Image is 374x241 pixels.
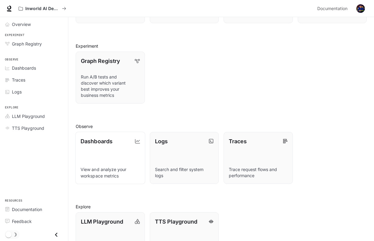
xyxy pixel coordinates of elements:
h2: Explore [76,203,367,210]
p: Dashboards [81,137,113,145]
span: Feedback [12,218,32,225]
a: Dashboards [2,63,66,73]
a: Graph Registry [2,38,66,49]
a: TTS Playground [2,123,66,133]
span: Overview [12,21,31,27]
span: Graph Registry [12,41,42,47]
a: Traces [2,75,66,85]
span: Traces [12,77,25,83]
p: Run A/B tests and discover which variant best improves your business metrics [81,74,140,98]
p: View and analyze your workspace metrics [81,166,140,179]
button: User avatar [354,2,367,15]
a: Logs [2,86,66,97]
a: Documentation [315,2,352,15]
span: Documentation [317,5,347,13]
span: Dark mode toggle [5,231,12,238]
button: Close drawer [49,228,63,241]
a: Feedback [2,216,66,227]
h2: Experiment [76,43,367,49]
a: Overview [2,19,66,30]
span: LLM Playground [12,113,45,119]
a: Documentation [2,204,66,215]
a: DashboardsView and analyze your workspace metrics [75,132,145,184]
a: LogsSearch and filter system logs [150,132,219,184]
a: LLM Playground [2,111,66,122]
p: TTS Playground [155,217,197,226]
span: Dashboards [12,65,36,71]
a: TracesTrace request flows and performance [224,132,293,184]
p: LLM Playground [81,217,123,226]
span: Logs [12,89,22,95]
h2: Observe [76,123,367,130]
p: Search and filter system logs [155,166,214,179]
span: Documentation [12,206,42,213]
span: TTS Playground [12,125,44,131]
p: Logs [155,137,168,145]
p: Inworld AI Demos [25,6,59,11]
p: Traces [229,137,247,145]
p: Graph Registry [81,57,120,65]
img: User avatar [356,4,365,13]
a: Graph RegistryRun A/B tests and discover which variant best improves your business metrics [76,52,145,104]
button: All workspaces [16,2,69,15]
p: Trace request flows and performance [229,166,288,179]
